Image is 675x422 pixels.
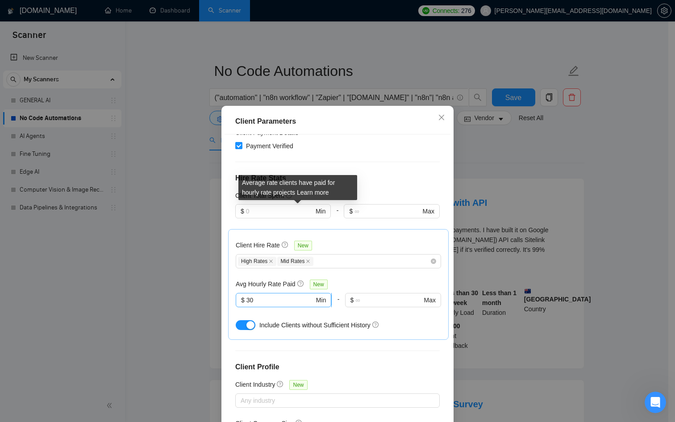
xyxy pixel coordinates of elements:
[355,295,422,305] input: ∞
[242,141,297,151] span: Payment Verified
[241,295,245,305] span: $
[294,241,312,251] span: New
[238,257,276,266] span: High Rates
[310,280,328,289] span: New
[277,380,284,388] span: question-circle
[438,114,445,121] span: close
[349,206,353,216] span: $
[235,173,440,184] h4: Hire Rate Stats
[238,175,357,200] div: Average rate clients have paid for hourly rate projects
[235,380,275,389] h5: Client Industry
[306,259,310,263] span: close
[235,116,440,127] div: Client Parameters
[645,392,666,413] iframe: Intercom live chat
[332,293,345,318] div: -
[235,191,284,201] h5: Client Total Spent
[423,206,434,216] span: Max
[259,322,371,329] span: Include Clients without Sufficient History
[277,257,313,266] span: Mid Rates
[236,279,296,289] h5: Avg Hourly Rate Paid
[289,380,307,390] span: New
[316,206,326,216] span: Min
[424,295,436,305] span: Max
[269,259,273,263] span: close
[316,295,326,305] span: Min
[350,295,354,305] span: $
[241,206,244,216] span: $
[246,206,314,216] input: 0
[331,204,344,229] div: -
[235,362,440,372] h4: Client Profile
[429,106,454,130] button: Close
[431,259,436,264] span: close-circle
[282,241,289,248] span: question-circle
[246,295,314,305] input: 0
[372,321,379,328] span: question-circle
[297,189,329,196] a: Learn more
[354,206,421,216] input: ∞
[236,240,280,250] h5: Client Hire Rate
[297,280,304,287] span: question-circle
